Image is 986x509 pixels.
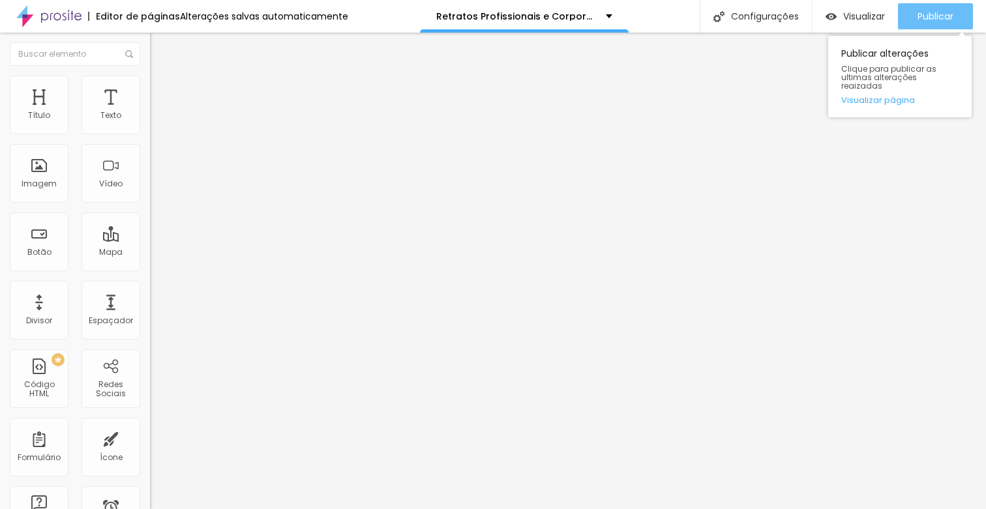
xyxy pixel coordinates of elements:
div: Código HTML [13,380,65,399]
div: Divisor [26,316,52,325]
div: Vídeo [99,179,123,188]
div: Espaçador [89,316,133,325]
div: Botão [27,248,52,257]
button: Visualizar [813,3,898,29]
span: Clique para publicar as ultimas alterações reaizadas [841,65,959,91]
div: Imagem [22,179,57,188]
div: Formulário [18,453,61,462]
div: Ícone [100,453,123,462]
div: Alterações salvas automaticamente [180,12,348,21]
div: Título [28,111,50,120]
div: Publicar alterações [828,36,972,117]
img: Icone [713,11,725,22]
input: Buscar elemento [10,42,140,66]
img: view-1.svg [826,11,837,22]
button: Publicar [898,3,973,29]
a: Visualizar página [841,96,959,104]
div: Mapa [99,248,123,257]
iframe: Editor [150,33,986,509]
div: Redes Sociais [85,380,136,399]
img: Icone [125,50,133,58]
div: Texto [100,111,121,120]
span: Visualizar [843,11,885,22]
span: Publicar [918,11,953,22]
p: Retratos Profissionais e Corporativos no [GEOGRAPHIC_DATA] | [PERSON_NAME] [436,12,596,21]
div: Editor de páginas [88,12,180,21]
